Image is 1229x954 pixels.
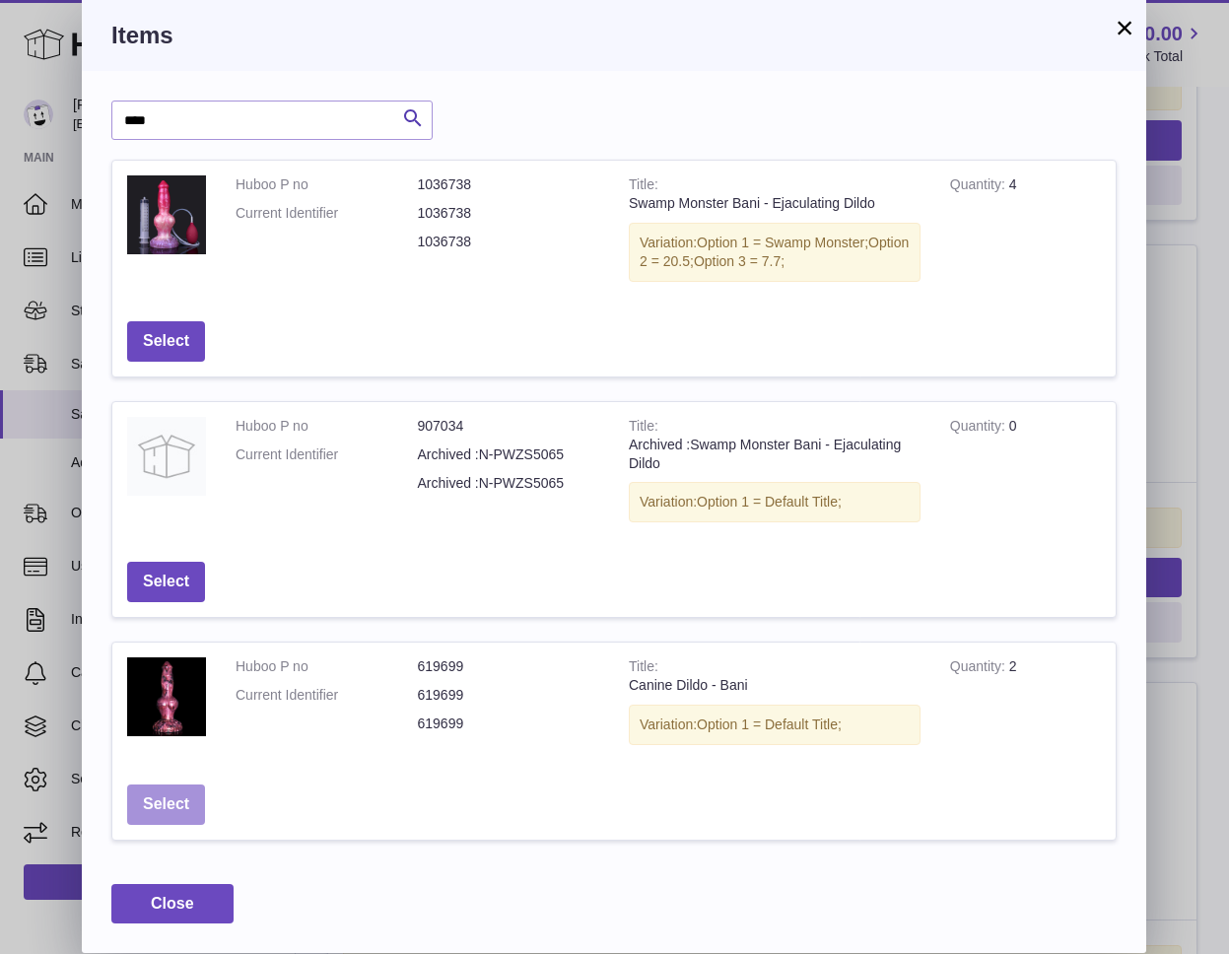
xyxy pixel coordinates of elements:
div: Variation: [629,705,921,745]
div: Variation: [629,482,921,522]
div: Canine Dildo - Bani [629,676,921,695]
dt: Current Identifier [236,686,418,705]
button: Select [127,784,205,825]
dt: Huboo P no [236,175,418,194]
button: × [1113,16,1136,39]
img: Archived :Swamp Monster Bani - Ejaculating Dildo [127,417,206,496]
dd: 1036738 [418,204,600,223]
h3: Items [111,20,1117,51]
strong: Quantity [950,176,1009,197]
button: Select [127,321,205,362]
div: Variation: [629,223,921,282]
dd: 907034 [418,417,600,436]
strong: Title [629,658,658,679]
span: Close [151,895,194,912]
dd: 619699 [418,657,600,676]
strong: Quantity [950,418,1009,439]
span: Option 1 = Swamp Monster; [697,235,868,250]
button: Close [111,884,234,924]
img: Swamp Monster Bani - Ejaculating Dildo [127,175,206,254]
td: 2 [935,643,1116,770]
dt: Huboo P no [236,657,418,676]
dd: 1036738 [418,175,600,194]
span: Option 3 = 7.7; [694,253,785,269]
td: 0 [935,402,1116,548]
button: Select [127,562,205,602]
span: Option 1 = Default Title; [697,494,842,510]
dd: 619699 [418,686,600,705]
dd: 1036738 [418,233,600,251]
td: 4 [935,161,1116,307]
div: Swamp Monster Bani - Ejaculating Dildo [629,194,921,213]
dd: Archived :N-PWZS5065 [418,474,600,493]
dt: Current Identifier [236,445,418,464]
strong: Title [629,176,658,197]
dd: Archived :N-PWZS5065 [418,445,600,464]
strong: Title [629,418,658,439]
dt: Current Identifier [236,204,418,223]
strong: Quantity [950,658,1009,679]
dd: 619699 [418,715,600,733]
span: Option 1 = Default Title; [697,716,842,732]
img: Canine Dildo - Bani [127,657,206,736]
dt: Huboo P no [236,417,418,436]
div: Archived :Swamp Monster Bani - Ejaculating Dildo [629,436,921,473]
